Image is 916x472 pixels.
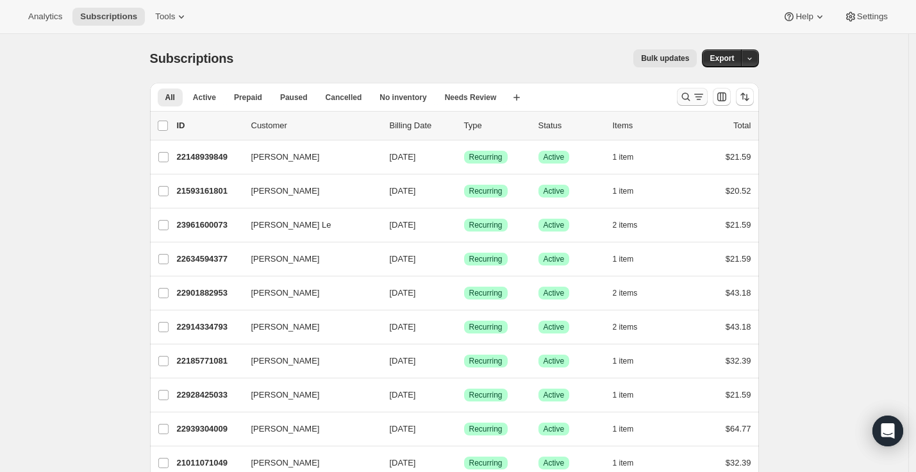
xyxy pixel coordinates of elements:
[177,253,241,265] p: 22634594377
[379,92,426,103] span: No inventory
[775,8,833,26] button: Help
[234,92,262,103] span: Prepaid
[613,356,634,366] span: 1 item
[713,88,731,106] button: Customize table column order and visibility
[726,220,751,230] span: $21.59
[837,8,895,26] button: Settings
[251,119,379,132] p: Customer
[251,355,320,367] span: [PERSON_NAME]
[538,119,603,132] p: Status
[251,389,320,401] span: [PERSON_NAME]
[726,186,751,196] span: $20.52
[390,458,416,468] span: [DATE]
[857,12,888,22] span: Settings
[244,181,372,201] button: [PERSON_NAME]
[177,287,241,299] p: 22901882953
[177,119,241,132] p: ID
[177,423,241,435] p: 22939304009
[736,88,754,106] button: Sort the results
[710,53,734,63] span: Export
[677,88,708,106] button: Search and filter results
[244,351,372,371] button: [PERSON_NAME]
[177,216,751,234] div: 23961600073[PERSON_NAME] Le[DATE]SuccessRecurringSuccessActive2 items$21.59
[726,322,751,332] span: $43.18
[544,390,565,400] span: Active
[726,424,751,434] span: $64.77
[390,254,416,264] span: [DATE]
[251,287,320,299] span: [PERSON_NAME]
[177,219,241,232] p: 23961600073
[244,419,372,439] button: [PERSON_NAME]
[469,390,503,400] span: Recurring
[177,420,751,438] div: 22939304009[PERSON_NAME][DATE]SuccessRecurringSuccessActive1 item$64.77
[544,152,565,162] span: Active
[177,355,241,367] p: 22185771081
[633,49,697,67] button: Bulk updates
[177,250,751,268] div: 22634594377[PERSON_NAME][DATE]SuccessRecurringSuccessActive1 item$21.59
[469,186,503,196] span: Recurring
[251,253,320,265] span: [PERSON_NAME]
[177,185,241,198] p: 21593161801
[544,458,565,468] span: Active
[469,424,503,434] span: Recurring
[544,254,565,264] span: Active
[177,389,241,401] p: 22928425033
[469,458,503,468] span: Recurring
[795,12,813,22] span: Help
[469,322,503,332] span: Recurring
[251,185,320,198] span: [PERSON_NAME]
[613,250,648,268] button: 1 item
[613,288,638,298] span: 2 items
[177,454,751,472] div: 21011071049[PERSON_NAME][DATE]SuccessRecurringSuccessActive1 item$32.39
[726,356,751,366] span: $32.39
[80,12,137,22] span: Subscriptions
[147,8,196,26] button: Tools
[726,458,751,468] span: $32.39
[613,424,634,434] span: 1 item
[177,119,751,132] div: IDCustomerBilling DateTypeStatusItemsTotal
[469,288,503,298] span: Recurring
[613,216,652,234] button: 2 items
[390,288,416,298] span: [DATE]
[544,424,565,434] span: Active
[506,88,527,106] button: Create new view
[445,92,497,103] span: Needs Review
[702,49,742,67] button: Export
[613,152,634,162] span: 1 item
[613,318,652,336] button: 2 items
[280,92,308,103] span: Paused
[613,322,638,332] span: 2 items
[390,356,416,366] span: [DATE]
[177,148,751,166] div: 22148939849[PERSON_NAME][DATE]SuccessRecurringSuccessActive1 item$21.59
[613,148,648,166] button: 1 item
[251,457,320,469] span: [PERSON_NAME]
[469,254,503,264] span: Recurring
[613,186,634,196] span: 1 item
[165,92,175,103] span: All
[177,352,751,370] div: 22185771081[PERSON_NAME][DATE]SuccessRecurringSuccessActive1 item$32.39
[469,220,503,230] span: Recurring
[244,317,372,337] button: [PERSON_NAME]
[726,288,751,298] span: $43.18
[544,186,565,196] span: Active
[177,318,751,336] div: 22914334793[PERSON_NAME][DATE]SuccessRecurringSuccessActive2 items$43.18
[155,12,175,22] span: Tools
[244,283,372,303] button: [PERSON_NAME]
[326,92,362,103] span: Cancelled
[244,215,372,235] button: [PERSON_NAME] Le
[244,249,372,269] button: [PERSON_NAME]
[613,119,677,132] div: Items
[469,356,503,366] span: Recurring
[390,220,416,230] span: [DATE]
[193,92,216,103] span: Active
[390,390,416,400] span: [DATE]
[177,284,751,302] div: 22901882953[PERSON_NAME][DATE]SuccessRecurringSuccessActive2 items$43.18
[613,420,648,438] button: 1 item
[251,423,320,435] span: [PERSON_NAME]
[613,454,648,472] button: 1 item
[613,390,634,400] span: 1 item
[390,322,416,332] span: [DATE]
[244,385,372,405] button: [PERSON_NAME]
[251,219,331,232] span: [PERSON_NAME] Le
[726,254,751,264] span: $21.59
